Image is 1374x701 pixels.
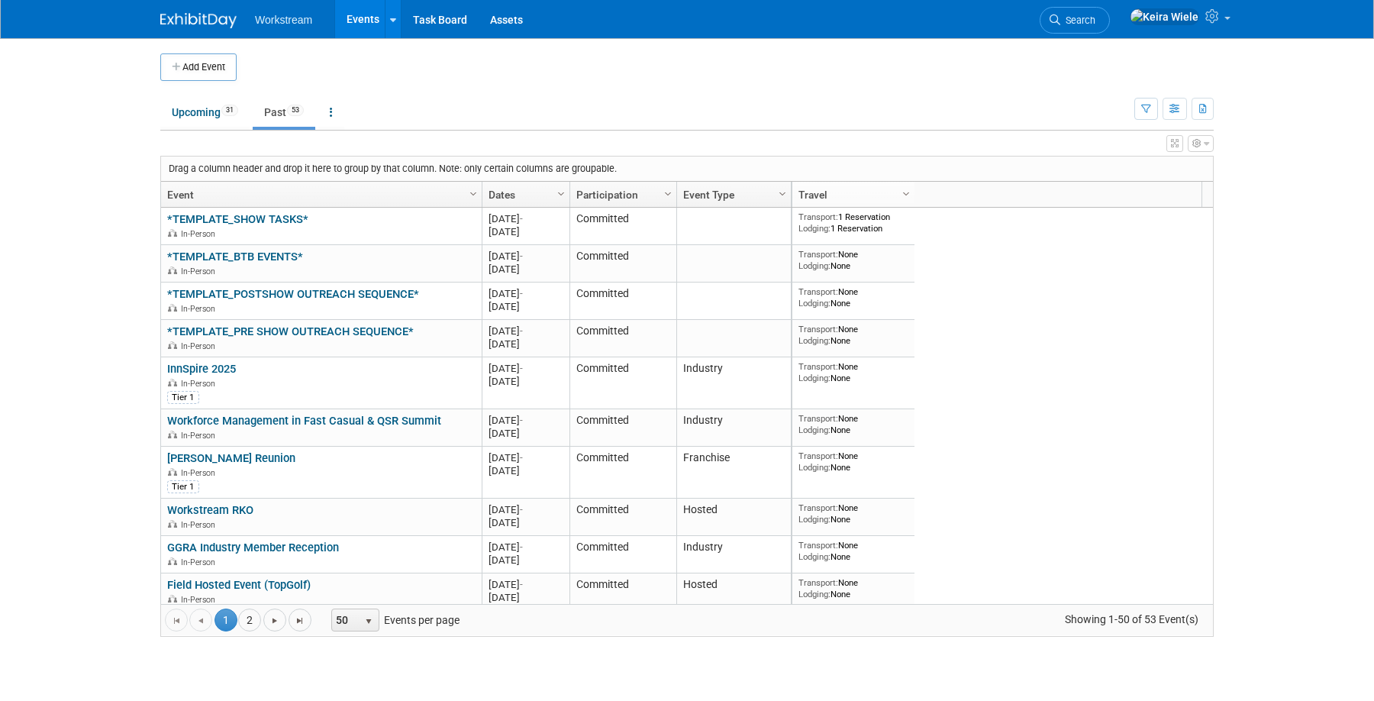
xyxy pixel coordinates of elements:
[1060,15,1095,26] span: Search
[798,502,838,513] span: Transport:
[569,447,676,499] td: Committed
[798,286,838,297] span: Transport:
[569,536,676,573] td: Committed
[798,249,909,271] div: None None
[798,335,831,346] span: Lodging:
[168,379,177,386] img: In-Person Event
[489,464,563,477] div: [DATE]
[900,188,912,200] span: Column Settings
[676,573,791,611] td: Hosted
[181,341,220,351] span: In-Person
[167,414,441,428] a: Workforce Management in Fast Casual & QSR Summit
[798,373,831,383] span: Lodging:
[160,53,237,81] button: Add Event
[798,260,831,271] span: Lodging:
[520,213,523,225] span: -
[489,263,563,276] div: [DATE]
[662,188,674,200] span: Column Settings
[263,609,286,632] a: Go to the next page
[269,615,281,627] span: Go to the next page
[168,267,177,274] img: In-Person Event
[466,182,482,205] a: Column Settings
[798,182,905,208] a: Travel
[798,589,831,599] span: Lodging:
[167,451,295,465] a: [PERSON_NAME] Reunion
[165,609,188,632] a: Go to the first page
[798,361,838,372] span: Transport:
[775,182,792,205] a: Column Settings
[167,541,339,554] a: GGRA Industry Member Reception
[489,225,563,238] div: [DATE]
[798,462,831,473] span: Lodging:
[221,105,238,116] span: 31
[467,188,479,200] span: Column Settings
[489,503,563,516] div: [DATE]
[520,415,523,426] span: -
[195,615,207,627] span: Go to the previous page
[798,212,909,234] div: 1 Reservation 1 Reservation
[287,105,304,116] span: 53
[489,362,563,375] div: [DATE]
[798,451,838,461] span: Transport:
[798,540,909,562] div: None None
[576,182,666,208] a: Participation
[167,287,419,301] a: *TEMPLATE_POSTSHOW OUTREACH SEQUENCE*
[676,499,791,536] td: Hosted
[569,573,676,611] td: Committed
[1040,7,1110,34] a: Search
[489,591,563,604] div: [DATE]
[569,499,676,536] td: Committed
[798,514,831,525] span: Lodging:
[167,325,414,338] a: *TEMPLATE_PRE SHOW OUTREACH SEQUENCE*
[214,609,237,632] span: 1
[253,98,315,127] a: Past53
[294,615,306,627] span: Go to the last page
[798,212,838,222] span: Transport:
[569,245,676,283] td: Committed
[798,361,909,383] div: None None
[1130,8,1199,25] img: Keira Wiele
[170,615,182,627] span: Go to the first page
[168,431,177,438] img: In-Person Event
[798,451,909,473] div: None None
[569,357,676,409] td: Committed
[798,577,838,588] span: Transport:
[168,520,177,528] img: In-Person Event
[520,363,523,374] span: -
[520,541,523,553] span: -
[798,577,909,599] div: None None
[167,391,199,403] div: Tier 1
[676,357,791,409] td: Industry
[168,341,177,349] img: In-Person Event
[489,451,563,464] div: [DATE]
[489,427,563,440] div: [DATE]
[167,503,253,517] a: Workstream RKO
[181,595,220,605] span: In-Person
[167,362,236,376] a: InnSpire 2025
[683,182,781,208] a: Event Type
[160,98,250,127] a: Upcoming31
[489,516,563,529] div: [DATE]
[569,320,676,357] td: Committed
[168,304,177,312] img: In-Person Event
[181,468,220,478] span: In-Person
[676,409,791,447] td: Industry
[660,182,677,205] a: Column Settings
[798,286,909,309] div: None None
[181,304,220,314] span: In-Person
[798,540,838,551] span: Transport:
[489,250,563,263] div: [DATE]
[167,182,472,208] a: Event
[798,413,838,424] span: Transport:
[312,609,475,632] span: Events per page
[167,250,303,263] a: *TEMPLATE_BTB EVENTS*
[167,578,311,592] a: Field Hosted Event (TopGolf)
[489,554,563,567] div: [DATE]
[676,536,791,573] td: Industry
[489,182,560,208] a: Dates
[181,379,220,389] span: In-Person
[168,595,177,602] img: In-Person Event
[255,14,312,26] span: Workstream
[676,447,791,499] td: Franchise
[520,288,523,299] span: -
